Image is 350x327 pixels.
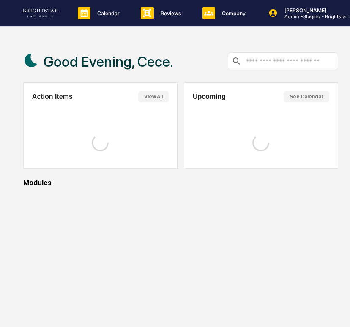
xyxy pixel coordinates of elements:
[154,10,186,16] p: Reviews
[23,179,338,187] div: Modules
[20,9,61,17] img: logo
[44,53,173,70] h1: Good Evening, Cece.
[32,93,73,101] h2: Action Items
[284,91,329,102] button: See Calendar
[215,10,250,16] p: Company
[90,10,124,16] p: Calendar
[138,91,169,102] button: View All
[193,93,226,101] h2: Upcoming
